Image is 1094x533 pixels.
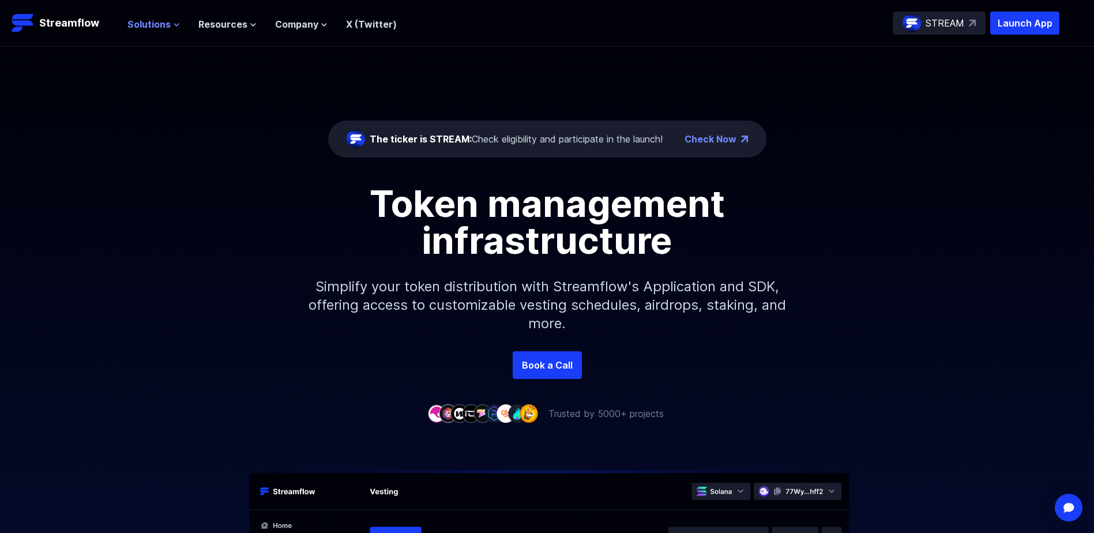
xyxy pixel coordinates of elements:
img: company-8 [508,404,527,422]
img: Streamflow Logo [12,12,35,35]
a: STREAM [893,12,986,35]
button: Company [275,17,328,31]
img: company-7 [497,404,515,422]
img: streamflow-logo-circle.png [903,14,921,32]
a: X (Twitter) [346,18,397,30]
img: company-2 [439,404,457,422]
button: Resources [198,17,257,31]
img: company-1 [427,404,446,422]
p: Simplify your token distribution with Streamflow's Application and SDK, offering access to custom... [299,259,795,351]
img: company-3 [450,404,469,422]
p: Streamflow [39,15,99,31]
div: Check eligibility and participate in the launch! [370,132,663,146]
a: Streamflow [12,12,116,35]
span: Solutions [127,17,171,31]
a: Check Now [685,132,736,146]
img: top-right-arrow.svg [969,20,976,27]
button: Launch App [990,12,1059,35]
p: Trusted by 5000+ projects [548,407,664,421]
img: company-5 [473,404,492,422]
img: top-right-arrow.png [741,136,748,142]
button: Solutions [127,17,180,31]
p: STREAM [926,16,964,30]
h1: Token management infrastructure [288,185,807,259]
img: company-9 [520,404,538,422]
div: Open Intercom Messenger [1055,494,1082,521]
a: Book a Call [513,351,582,379]
img: company-6 [485,404,503,422]
img: company-4 [462,404,480,422]
span: The ticker is STREAM: [370,133,472,145]
span: Resources [198,17,247,31]
img: streamflow-logo-circle.png [347,130,365,148]
span: Company [275,17,318,31]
